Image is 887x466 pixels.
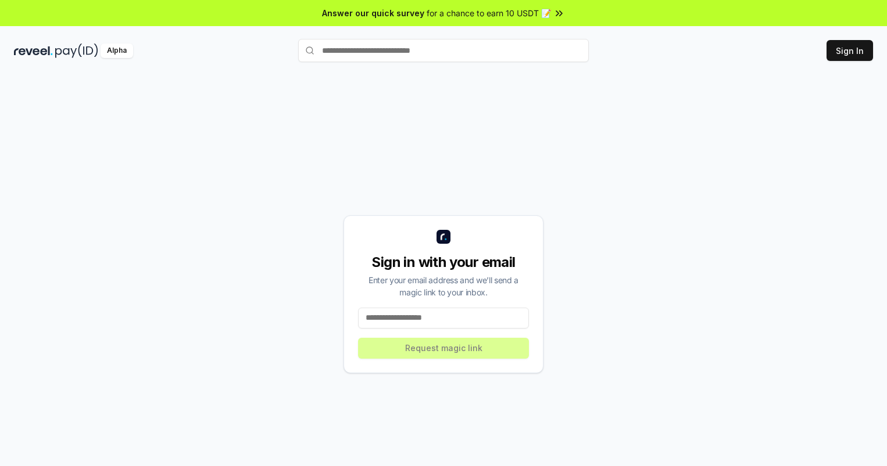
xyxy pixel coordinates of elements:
button: Sign In [827,40,873,61]
span: for a chance to earn 10 USDT 📝 [427,7,551,19]
div: Sign in with your email [358,253,529,272]
div: Enter your email address and we’ll send a magic link to your inbox. [358,274,529,298]
img: logo_small [437,230,450,244]
img: reveel_dark [14,44,53,58]
div: Alpha [101,44,133,58]
span: Answer our quick survey [322,7,424,19]
img: pay_id [55,44,98,58]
